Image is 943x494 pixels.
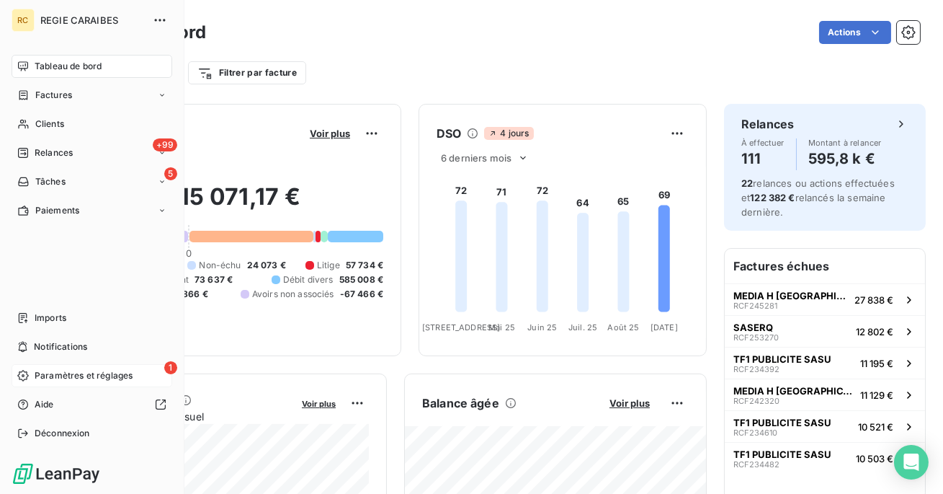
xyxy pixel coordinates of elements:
[741,177,895,218] span: relances ou actions effectuées et relancés la semaine dernière.
[733,417,831,428] span: TF1 PUBLICITE SASU
[808,138,882,147] span: Montant à relancer
[733,385,854,397] span: MEDIA H [GEOGRAPHIC_DATA]
[725,410,925,442] button: TF1 PUBLICITE SASURCF23461010 521 €
[725,283,925,315] button: MEDIA H [GEOGRAPHIC_DATA]RCF24528127 838 €
[153,138,177,151] span: +99
[484,127,533,140] span: 4 jours
[725,249,925,283] h6: Factures échues
[81,409,292,424] span: Chiffre d'affaires mensuel
[741,115,794,133] h6: Relances
[188,61,306,84] button: Filtrer par facture
[860,389,893,401] span: 11 129 €
[199,259,241,272] span: Non-échu
[725,442,925,474] button: TF1 PUBLICITE SASURCF23448210 503 €
[34,340,87,353] span: Notifications
[283,273,334,286] span: Débit divers
[252,288,334,301] span: Avoirs non associés
[441,152,511,164] span: 6 derniers mois
[733,322,773,333] span: SASERQ
[302,399,336,409] span: Voir plus
[568,322,597,332] tspan: Juil. 25
[305,127,354,140] button: Voir plus
[35,312,66,325] span: Imports
[733,333,779,342] span: RCF253270
[741,147,785,170] h4: 111
[733,353,831,365] span: TF1 PUBLICITE SASU
[164,361,177,374] span: 1
[725,315,925,347] button: SASERQRCF25327012 802 €
[488,322,515,332] tspan: Mai 25
[733,460,779,469] span: RCF234482
[527,322,557,332] tspan: Juin 25
[750,192,795,203] span: 122 382 €
[35,89,72,102] span: Factures
[733,449,831,460] span: TF1 PUBLICITE SASU
[733,301,777,310] span: RCF245281
[247,259,286,272] span: 24 073 €
[35,427,90,440] span: Déconnexion
[741,177,753,189] span: 22
[854,294,893,306] span: 27 838 €
[346,259,383,272] span: 57 734 €
[856,326,893,338] span: 12 802 €
[609,397,650,409] span: Voir plus
[894,445,929,480] div: Open Intercom Messenger
[35,175,66,188] span: Tâches
[858,421,893,433] span: 10 521 €
[741,138,785,147] span: À effectuer
[422,322,500,332] tspan: [STREET_ADDRESS]
[860,358,893,369] span: 11 195 €
[856,453,893,464] span: 10 503 €
[81,182,383,226] h2: 915 071,17 €
[12,9,35,32] div: RC
[298,397,340,410] button: Voir plus
[310,128,350,139] span: Voir plus
[40,14,144,26] span: REGIE CARAIBES
[733,290,849,301] span: MEDIA H [GEOGRAPHIC_DATA]
[12,393,172,416] a: Aide
[725,347,925,379] button: TF1 PUBLICITE SASURCF23439211 195 €
[164,167,177,180] span: 5
[605,397,654,410] button: Voir plus
[607,322,639,332] tspan: Août 25
[35,146,73,159] span: Relances
[422,394,499,412] h6: Balance âgée
[12,462,101,485] img: Logo LeanPay
[725,379,925,410] button: MEDIA H [GEOGRAPHIC_DATA]RCF24232011 129 €
[35,369,133,382] span: Paramètres et réglages
[35,60,102,73] span: Tableau de bord
[819,21,891,44] button: Actions
[195,273,233,286] span: 73 637 €
[733,428,777,437] span: RCF234610
[35,204,79,217] span: Paiements
[340,288,383,301] span: -67 466 €
[339,273,383,286] span: 585 008 €
[437,125,461,142] h6: DSO
[651,322,678,332] tspan: [DATE]
[733,365,779,374] span: RCF234392
[35,118,64,131] span: Clients
[733,397,779,405] span: RCF242320
[35,398,54,411] span: Aide
[808,147,882,170] h4: 595,8 k €
[317,259,340,272] span: Litige
[186,247,192,259] span: 0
